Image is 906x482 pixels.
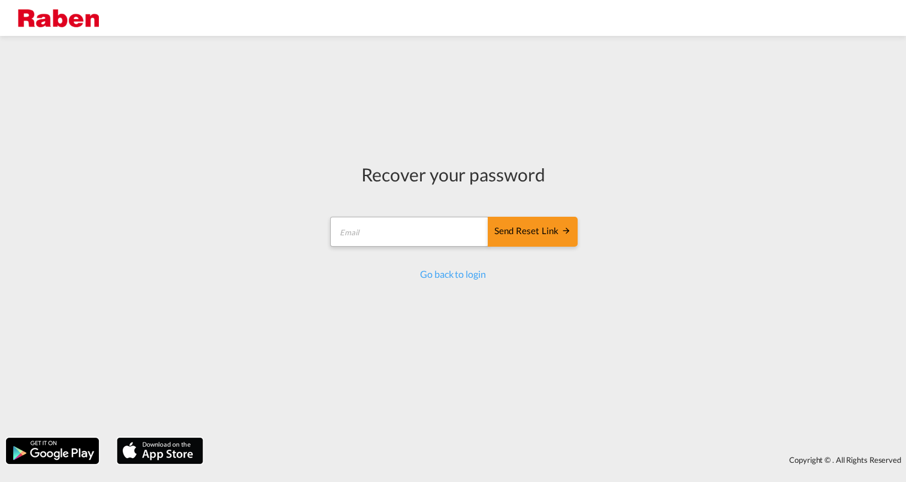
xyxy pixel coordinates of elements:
img: apple.png [116,436,204,465]
a: Go back to login [420,268,485,280]
md-icon: icon-arrow-right [561,226,571,235]
div: Copyright © . All Rights Reserved [209,450,906,470]
input: Email [330,217,489,247]
div: Recover your password [328,162,578,187]
div: Send reset link [494,225,571,238]
button: SEND RESET LINK [488,217,578,247]
img: google.png [5,436,100,465]
img: 56a1822070ee11ef8af4bf29ef0a0da2.png [18,5,99,32]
